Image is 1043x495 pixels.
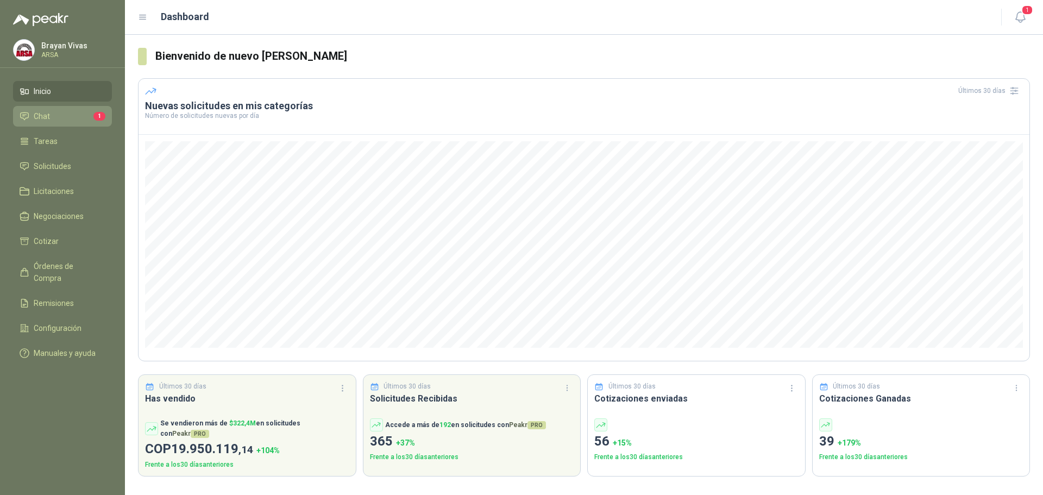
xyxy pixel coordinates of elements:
p: 365 [370,431,574,452]
p: ARSA [41,52,109,58]
img: Logo peakr [13,13,68,26]
span: Peakr [509,421,546,429]
h3: Nuevas solicitudes en mis categorías [145,99,1023,112]
a: Órdenes de Compra [13,256,112,289]
p: Frente a los 30 días anteriores [370,452,574,462]
p: Frente a los 30 días anteriores [819,452,1023,462]
a: Negociaciones [13,206,112,227]
p: Brayan Vivas [41,42,109,49]
p: Últimos 30 días [159,381,206,392]
a: Licitaciones [13,181,112,202]
h3: Solicitudes Recibidas [370,392,574,405]
a: Cotizar [13,231,112,252]
h3: Has vendido [145,392,349,405]
span: Solicitudes [34,160,71,172]
span: Cotizar [34,235,59,247]
span: 192 [439,421,451,429]
a: Configuración [13,318,112,339]
span: Tareas [34,135,58,147]
span: Licitaciones [34,185,74,197]
p: Últimos 30 días [608,381,656,392]
p: Frente a los 30 días anteriores [145,460,349,470]
span: Peakr [172,430,209,437]
h1: Dashboard [161,9,209,24]
h3: Cotizaciones enviadas [594,392,799,405]
p: Número de solicitudes nuevas por día [145,112,1023,119]
span: Remisiones [34,297,74,309]
span: Órdenes de Compra [34,260,102,284]
span: PRO [527,421,546,429]
span: Chat [34,110,50,122]
p: 56 [594,431,799,452]
p: Frente a los 30 días anteriores [594,452,799,462]
a: Solicitudes [13,156,112,177]
button: 1 [1010,8,1030,27]
p: Accede a más de en solicitudes con [385,420,546,430]
a: Inicio [13,81,112,102]
p: COP [145,439,349,460]
a: Manuales y ayuda [13,343,112,364]
span: Negociaciones [34,210,84,222]
span: + 15 % [613,438,632,447]
p: Últimos 30 días [833,381,880,392]
h3: Bienvenido de nuevo [PERSON_NAME] [155,48,1030,65]
h3: Cotizaciones Ganadas [819,392,1023,405]
span: 19.950.119 [171,441,253,456]
a: Chat1 [13,106,112,127]
span: 1 [93,112,105,121]
span: Manuales y ayuda [34,347,96,359]
span: $ 322,4M [229,419,256,427]
span: PRO [191,430,209,438]
a: Remisiones [13,293,112,314]
span: + 104 % [256,446,280,455]
a: Tareas [13,131,112,152]
span: ,14 [238,443,253,456]
span: Configuración [34,322,81,334]
span: Inicio [34,85,51,97]
p: Últimos 30 días [384,381,431,392]
div: Últimos 30 días [958,82,1023,99]
p: Se vendieron más de en solicitudes con [160,418,349,439]
span: + 179 % [838,438,861,447]
img: Company Logo [14,40,34,60]
span: + 37 % [396,438,415,447]
p: 39 [819,431,1023,452]
span: 1 [1021,5,1033,15]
